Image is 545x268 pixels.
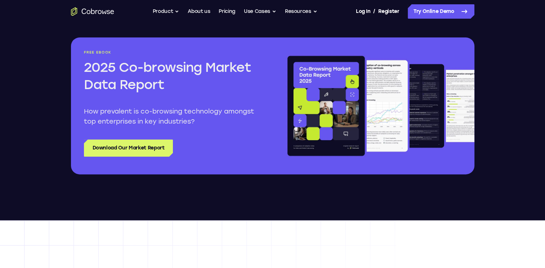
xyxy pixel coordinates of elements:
a: About us [188,4,210,19]
button: Resources [285,4,317,19]
a: Register [378,4,399,19]
p: Free ebook [84,50,260,55]
img: Co-browsing market overview report book pages [286,50,474,161]
a: Go to the home page [71,7,114,16]
a: Log In [356,4,370,19]
h2: 2025 Co-browsing Market Data Report [84,59,260,93]
button: Product [153,4,179,19]
a: Download Our Market Report [84,139,173,157]
a: Try Online Demo [408,4,474,19]
span: / [373,7,375,16]
a: Pricing [219,4,235,19]
button: Use Cases [244,4,276,19]
p: How prevalent is co-browsing technology amongst top enterprises in key industries? [84,106,260,126]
